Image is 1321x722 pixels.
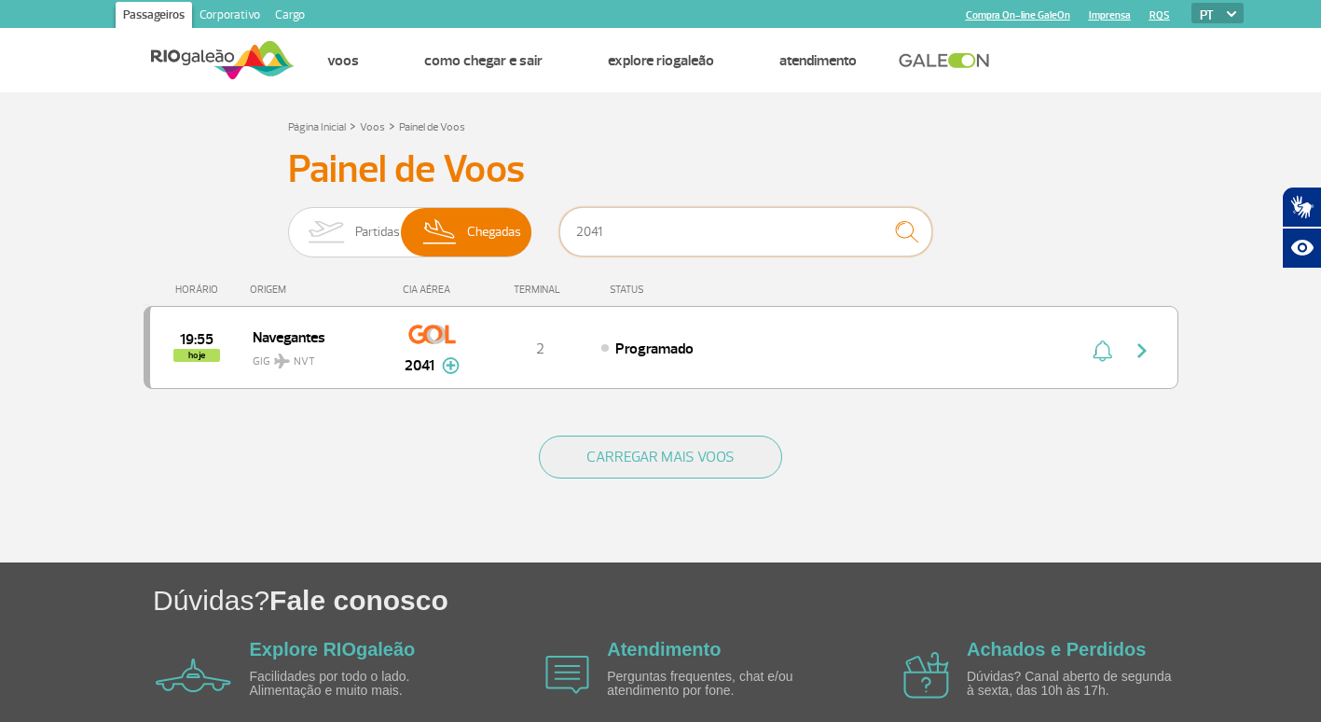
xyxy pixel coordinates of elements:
div: Plugin de acessibilidade da Hand Talk. [1282,187,1321,269]
span: 2041 [405,354,434,377]
a: > [350,115,356,136]
a: Atendimento [779,51,857,70]
a: Corporativo [192,2,268,32]
a: Explore RIOgaleão [608,51,714,70]
span: Navegantes [253,325,372,349]
div: CIA AÉREA [386,284,479,296]
a: Como chegar e sair [424,51,543,70]
a: Atendimento [607,639,721,660]
a: Voos [327,51,359,70]
img: slider-desembarque [413,208,468,257]
h1: Dúvidas? [153,581,1321,619]
a: Achados e Perdidos [967,639,1146,660]
span: Programado [615,340,694,358]
span: Fale conosco [269,585,448,616]
div: STATUS [600,284,752,296]
img: airplane icon [545,656,589,694]
span: 2025-08-27 19:55:00 [180,333,213,346]
img: mais-info-painel-voo.svg [442,357,460,374]
img: slider-embarque [296,208,355,257]
img: destiny_airplane.svg [274,354,290,368]
a: Cargo [268,2,312,32]
img: sino-painel-voo.svg [1093,340,1112,362]
a: Compra On-line GaleOn [966,9,1070,21]
span: hoje [173,349,220,362]
span: Chegadas [467,208,521,257]
span: Partidas [355,208,400,257]
input: Voo, cidade ou cia aérea [559,207,932,257]
span: 2 [536,340,544,358]
a: Página Inicial [288,120,346,134]
p: Dúvidas? Canal aberto de segunda à sexta, das 10h às 17h. [967,670,1181,699]
img: airplane icon [903,652,949,699]
button: CARREGAR MAIS VOOS [539,436,782,479]
span: GIG [253,343,372,370]
button: Abrir recursos assistivos. [1282,228,1321,269]
a: Painel de Voos [399,120,465,134]
a: Passageiros [116,2,192,32]
a: Imprensa [1089,9,1131,21]
p: Facilidades por todo o lado. Alimentação e muito mais. [250,670,464,699]
a: Voos [360,120,385,134]
a: Explore RIOgaleão [250,639,416,660]
a: RQS [1149,9,1170,21]
img: seta-direita-painel-voo.svg [1131,340,1153,362]
img: airplane icon [156,659,231,692]
p: Perguntas frequentes, chat e/ou atendimento por fone. [607,670,821,699]
div: ORIGEM [250,284,386,296]
a: > [389,115,395,136]
span: NVT [294,354,315,370]
div: HORÁRIO [149,284,251,296]
div: TERMINAL [479,284,600,296]
button: Abrir tradutor de língua de sinais. [1282,187,1321,228]
h3: Painel de Voos [288,146,1034,193]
